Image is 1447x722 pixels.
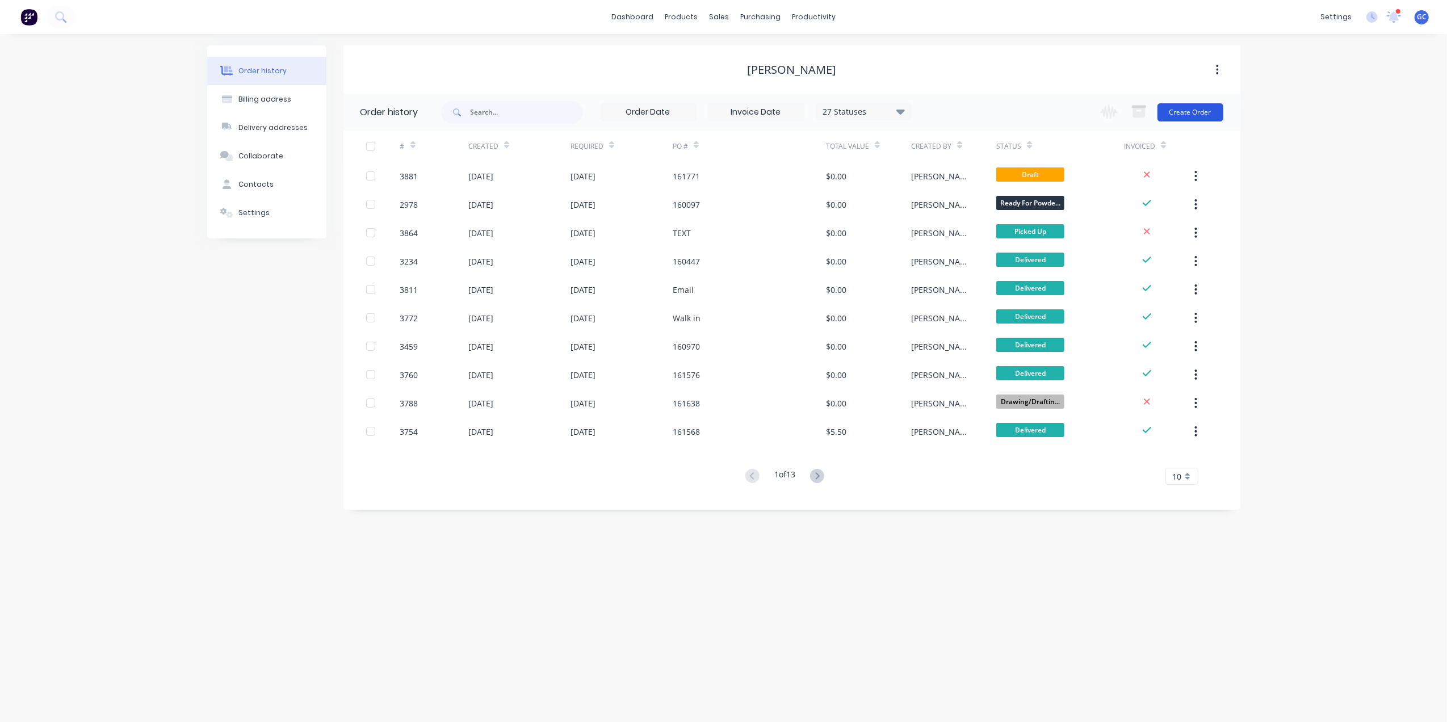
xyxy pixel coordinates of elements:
[996,253,1064,267] span: Delivered
[911,426,974,438] div: [PERSON_NAME]
[601,104,696,121] input: Order Date
[207,85,326,114] button: Billing address
[571,284,595,296] div: [DATE]
[703,9,735,26] div: sales
[238,94,291,104] div: Billing address
[774,468,795,485] div: 1 of 13
[468,341,493,352] div: [DATE]
[911,255,974,267] div: [PERSON_NAME]
[826,312,846,324] div: $0.00
[571,170,595,182] div: [DATE]
[400,227,418,239] div: 3864
[673,255,700,267] div: 160447
[826,141,869,152] div: Total Value
[571,131,673,162] div: Required
[1124,131,1192,162] div: Invoiced
[207,114,326,142] button: Delivery addresses
[826,227,846,239] div: $0.00
[996,281,1064,295] span: Delivered
[20,9,37,26] img: Factory
[708,104,804,121] input: Invoice Date
[571,426,595,438] div: [DATE]
[911,199,974,211] div: [PERSON_NAME]
[996,131,1124,162] div: Status
[996,423,1064,437] span: Delivered
[207,199,326,227] button: Settings
[468,369,493,381] div: [DATE]
[468,255,493,267] div: [DATE]
[468,284,493,296] div: [DATE]
[400,369,418,381] div: 3760
[238,123,308,133] div: Delivery addresses
[826,199,846,211] div: $0.00
[673,131,826,162] div: PO #
[826,284,846,296] div: $0.00
[826,341,846,352] div: $0.00
[571,341,595,352] div: [DATE]
[826,170,846,182] div: $0.00
[400,284,418,296] div: 3811
[400,341,418,352] div: 3459
[468,131,571,162] div: Created
[468,227,493,239] div: [DATE]
[673,284,694,296] div: Email
[1157,103,1223,121] button: Create Order
[360,106,418,119] div: Order history
[826,131,911,162] div: Total Value
[238,179,274,190] div: Contacts
[816,106,912,118] div: 27 Statuses
[571,369,595,381] div: [DATE]
[673,426,700,438] div: 161568
[1173,471,1182,482] span: 10
[571,397,595,409] div: [DATE]
[238,66,287,76] div: Order history
[571,255,595,267] div: [DATE]
[996,394,1064,409] span: Drawing/Draftin...
[911,227,974,239] div: [PERSON_NAME]
[659,9,703,26] div: products
[996,224,1064,238] span: Picked Up
[571,312,595,324] div: [DATE]
[1417,12,1427,22] span: GC
[911,284,974,296] div: [PERSON_NAME]
[238,208,270,218] div: Settings
[400,255,418,267] div: 3234
[673,141,688,152] div: PO #
[996,141,1021,152] div: Status
[400,199,418,211] div: 2978
[911,312,974,324] div: [PERSON_NAME]
[1124,141,1155,152] div: Invoiced
[400,131,468,162] div: #
[673,227,691,239] div: TEXT
[996,167,1064,182] span: Draft
[673,341,700,352] div: 160970
[400,170,418,182] div: 3881
[468,426,493,438] div: [DATE]
[673,369,700,381] div: 161576
[826,397,846,409] div: $0.00
[911,341,974,352] div: [PERSON_NAME]
[747,63,836,77] div: [PERSON_NAME]
[468,397,493,409] div: [DATE]
[471,101,583,124] input: Search...
[400,141,405,152] div: #
[673,312,701,324] div: Walk in
[996,366,1064,380] span: Delivered
[826,426,846,438] div: $5.50
[571,199,595,211] div: [DATE]
[996,196,1064,210] span: Ready For Powde...
[786,9,841,26] div: productivity
[911,131,996,162] div: Created By
[996,309,1064,324] span: Delivered
[911,369,974,381] div: [PERSON_NAME]
[996,338,1064,352] span: Delivered
[400,312,418,324] div: 3772
[911,397,974,409] div: [PERSON_NAME]
[571,141,603,152] div: Required
[571,227,595,239] div: [DATE]
[673,199,700,211] div: 160097
[735,9,786,26] div: purchasing
[911,141,951,152] div: Created By
[468,170,493,182] div: [DATE]
[1315,9,1357,26] div: settings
